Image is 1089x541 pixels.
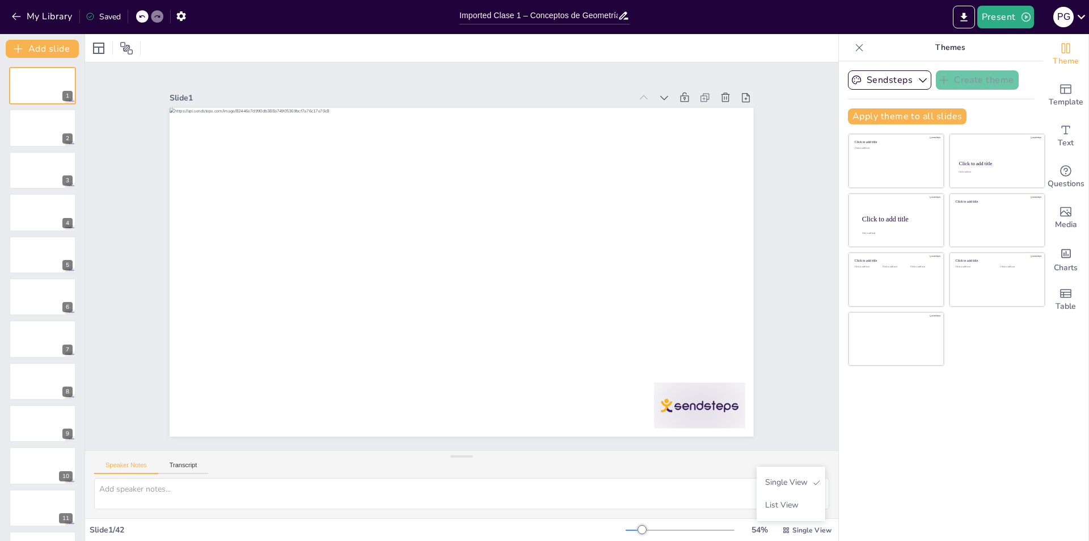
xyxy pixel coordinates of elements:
[62,218,73,228] div: 4
[62,387,73,397] div: 8
[761,477,812,488] span: Single View
[1043,157,1088,198] div: Get real-time input from your audience
[1043,238,1088,279] div: Add charts and graphs
[86,11,121,22] div: Saved
[1049,96,1083,108] span: Template
[953,6,975,28] button: Export to PowerPoint
[936,70,1019,90] button: Create theme
[959,161,1035,166] div: Click to add title
[6,40,79,58] button: Add slide
[62,260,73,270] div: 5
[9,278,76,316] div: 6
[1054,262,1078,274] span: Charts
[9,405,76,442] div: 9
[120,41,133,55] span: Position
[1043,34,1088,75] div: Change the overall theme
[90,525,626,535] div: Slide 1 / 42
[9,363,76,400] div: 8
[862,232,934,234] div: Click to add body
[9,109,76,146] div: 2
[1055,219,1077,231] span: Media
[855,259,936,263] div: Click to add title
[62,133,73,144] div: 2
[62,91,73,101] div: 1
[9,194,76,231] div: 4
[977,6,1034,28] button: Present
[90,39,108,57] div: Layout
[862,215,935,223] div: Click to add title
[459,7,618,24] input: Insert title
[956,199,1037,203] div: Click to add title
[62,345,73,355] div: 7
[9,67,76,104] div: 1
[959,171,1034,174] div: Click to add text
[9,152,76,189] div: 3
[855,147,936,150] div: Click to add text
[1058,137,1074,149] span: Text
[956,266,991,269] div: Click to add text
[868,34,1032,61] p: Themes
[9,7,77,26] button: My Library
[1053,7,1074,27] div: P G
[855,266,880,269] div: Click to add text
[94,462,158,474] button: Speaker Notes
[792,526,831,535] span: Single View
[1043,116,1088,157] div: Add text boxes
[1000,266,1036,269] div: Click to add text
[1043,279,1088,320] div: Add a table
[848,108,966,124] button: Apply theme to all slides
[9,447,76,484] div: 10
[1043,75,1088,116] div: Add ready made slides
[855,140,936,144] div: Click to add title
[848,70,931,90] button: Sendsteps
[59,471,73,481] div: 10
[59,513,73,523] div: 11
[910,266,936,269] div: Click to add text
[1048,178,1084,190] span: Questions
[62,175,73,186] div: 3
[746,525,773,535] div: 54 %
[9,320,76,358] div: 7
[1053,55,1079,68] span: Theme
[956,259,1037,263] div: Click to add title
[883,266,908,269] div: Click to add text
[1053,6,1074,28] button: P G
[1043,198,1088,238] div: Add images, graphics, shapes or video
[761,500,820,510] span: List View
[158,462,209,474] button: Transcript
[9,489,76,527] div: 11
[1056,300,1076,313] span: Table
[62,429,73,439] div: 9
[9,236,76,274] div: 5
[62,302,73,312] div: 6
